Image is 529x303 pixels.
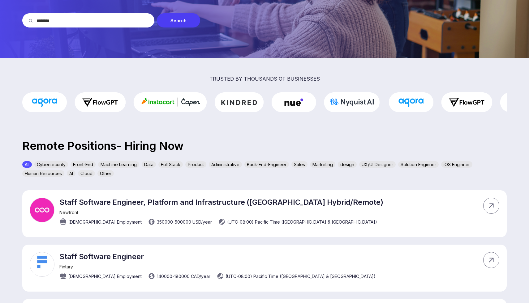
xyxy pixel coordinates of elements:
[158,161,183,168] div: Full Stack
[59,210,78,215] span: Newfront
[185,161,206,168] div: Product
[59,252,376,261] p: Staff Software Engineer
[157,273,210,280] span: 140000 - 180000 CAD /year
[310,161,335,168] div: Marketing
[68,273,142,280] span: [DEMOGRAPHIC_DATA] Employment
[157,13,200,27] div: Search
[97,170,114,177] div: Other
[71,161,96,168] div: Front-End
[209,161,242,168] div: Administrative
[441,161,472,168] div: iOS Enginner
[67,170,75,177] div: AI
[338,161,357,168] div: design
[59,264,73,269] span: Fintary
[59,198,383,207] p: Staff Software Engineer, Platform and Infrastructure ([GEOGRAPHIC_DATA] Hybrid/Remote)
[157,219,212,225] span: 350000 - 500000 USD /year
[22,170,64,177] div: Human Resources
[142,161,156,168] div: Data
[359,161,396,168] div: UX/UI Designer
[227,219,377,225] span: (UTC-08:00) Pacific Time ([GEOGRAPHIC_DATA] & [GEOGRAPHIC_DATA])
[398,161,439,168] div: Solution Enginner
[98,161,139,168] div: Machine Learning
[34,161,68,168] div: Cybersecurity
[226,273,376,280] span: (UTC-08:00) Pacific Time ([GEOGRAPHIC_DATA] & [GEOGRAPHIC_DATA])
[244,161,289,168] div: Back-End-Engineer
[68,219,142,225] span: [DEMOGRAPHIC_DATA] Employment
[78,170,95,177] div: Cloud
[291,161,308,168] div: Sales
[22,161,32,168] div: All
